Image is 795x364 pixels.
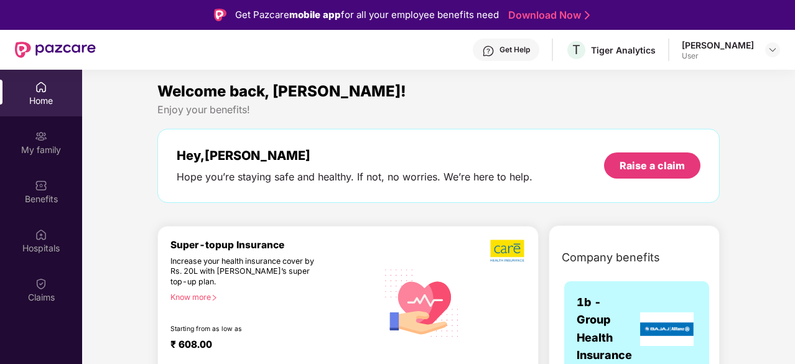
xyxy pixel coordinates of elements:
div: Starting from as low as [170,325,325,334]
span: Company benefits [562,249,660,266]
div: ₹ 608.00 [170,338,365,353]
div: Know more [170,292,370,301]
div: Get Help [500,45,530,55]
div: Hey, [PERSON_NAME] [177,148,532,163]
img: svg+xml;base64,PHN2ZyB4bWxucz0iaHR0cDovL3d3dy53My5vcmcvMjAwMC9zdmciIHhtbG5zOnhsaW5rPSJodHRwOi8vd3... [378,257,467,347]
img: svg+xml;base64,PHN2ZyBpZD0iQmVuZWZpdHMiIHhtbG5zPSJodHRwOi8vd3d3LnczLm9yZy8yMDAwL3N2ZyIgd2lkdGg9Ij... [35,179,47,192]
div: Enjoy your benefits! [157,103,720,116]
div: Super-topup Insurance [170,239,378,251]
span: T [572,42,580,57]
img: b5dec4f62d2307b9de63beb79f102df3.png [490,239,526,263]
span: Welcome back, [PERSON_NAME]! [157,82,406,100]
img: insurerLogo [640,312,694,346]
span: 1b - Group Health Insurance [577,294,637,364]
img: svg+xml;base64,PHN2ZyBpZD0iSGVscC0zMngzMiIgeG1sbnM9Imh0dHA6Ly93d3cudzMub3JnLzIwMDAvc3ZnIiB3aWR0aD... [482,45,495,57]
div: Hope you’re staying safe and healthy. If not, no worries. We’re here to help. [177,170,532,184]
div: Increase your health insurance cover by Rs. 20L with [PERSON_NAME]’s super top-up plan. [170,256,324,287]
div: Tiger Analytics [591,44,656,56]
img: svg+xml;base64,PHN2ZyB3aWR0aD0iMjAiIGhlaWdodD0iMjAiIHZpZXdCb3g9IjAgMCAyMCAyMCIgZmlsbD0ibm9uZSIgeG... [35,130,47,142]
strong: mobile app [289,9,341,21]
img: Logo [214,9,226,21]
img: New Pazcare Logo [15,42,96,58]
div: Raise a claim [620,159,685,172]
img: Stroke [585,9,590,22]
img: svg+xml;base64,PHN2ZyBpZD0iSG9zcGl0YWxzIiB4bWxucz0iaHR0cDovL3d3dy53My5vcmcvMjAwMC9zdmciIHdpZHRoPS... [35,228,47,241]
div: [PERSON_NAME] [682,39,754,51]
img: svg+xml;base64,PHN2ZyBpZD0iSG9tZSIgeG1sbnM9Imh0dHA6Ly93d3cudzMub3JnLzIwMDAvc3ZnIiB3aWR0aD0iMjAiIG... [35,81,47,93]
img: svg+xml;base64,PHN2ZyBpZD0iQ2xhaW0iIHhtbG5zPSJodHRwOi8vd3d3LnczLm9yZy8yMDAwL3N2ZyIgd2lkdGg9IjIwIi... [35,278,47,290]
div: Get Pazcare for all your employee benefits need [235,7,499,22]
img: svg+xml;base64,PHN2ZyBpZD0iRHJvcGRvd24tMzJ4MzIiIHhtbG5zPSJodHRwOi8vd3d3LnczLm9yZy8yMDAwL3N2ZyIgd2... [768,45,778,55]
span: right [211,294,218,301]
div: User [682,51,754,61]
a: Download Now [508,9,586,22]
